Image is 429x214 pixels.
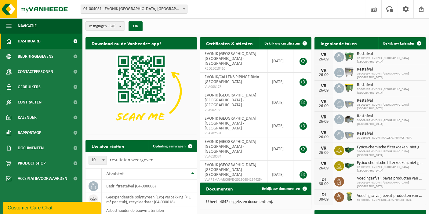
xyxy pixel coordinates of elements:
div: DI [318,177,330,182]
div: 26-09 [318,151,330,155]
div: DI [318,193,330,198]
td: [DATE] [267,114,293,137]
span: VLA702581 [205,131,263,136]
span: Gebruikers [18,79,41,95]
div: VR [318,84,330,89]
img: WB-0140-HPE-GN-50 [344,191,354,202]
div: 26-09 [318,57,330,62]
div: VR [318,99,330,104]
span: Navigatie [18,18,37,34]
span: 10-986906 - EVONIK/CALLENS PIPINGFIRMA [357,198,423,202]
span: VLAREMA-ARCHIVE-20130604154425-01-004031 [205,177,263,187]
h2: Certificaten & attesten [200,37,259,49]
span: 02-009197 - EVONIK [GEOGRAPHIC_DATA] [GEOGRAPHIC_DATA] [357,150,423,157]
span: Contracten [18,95,42,110]
div: 30-09 [318,182,330,186]
span: Fysico-chemische filterkoeken, niet gevaarlijk [357,145,423,150]
span: VLA902186 [205,108,263,113]
span: EVONIK [GEOGRAPHIC_DATA] [GEOGRAPHIC_DATA] - [GEOGRAPHIC_DATA] [205,116,256,131]
div: VR [318,130,330,135]
span: 02-009197 - EVONIK [GEOGRAPHIC_DATA] [GEOGRAPHIC_DATA] [357,119,423,126]
div: 26-09 [318,89,330,93]
div: 30-09 [318,198,330,202]
span: 01-004031 - EVONIK ANTWERPEN NV - ANTWERPEN [81,5,187,13]
div: 26-09 [318,166,330,171]
td: [DATE] [267,73,293,91]
span: Bedrijfsgegevens [18,49,53,64]
span: EVONIK [GEOGRAPHIC_DATA] [GEOGRAPHIC_DATA] - [GEOGRAPHIC_DATA] [205,163,256,177]
span: Voedingsafval, bevat producten van dierlijke oorsprong, onverpakt, categorie 3 [357,194,423,198]
span: EVONIK [GEOGRAPHIC_DATA] [GEOGRAPHIC_DATA] - [GEOGRAPHIC_DATA] [205,52,256,66]
td: [DATE] [267,137,293,161]
h2: Download nu de Vanheede+ app! [85,37,167,49]
span: Fysico-chemische filterkoeken, niet gevaarlijk [357,161,423,165]
span: 02-009197 - EVONIK [GEOGRAPHIC_DATA] [GEOGRAPHIC_DATA] [357,88,423,95]
span: 10 [89,156,107,165]
div: VR [318,146,330,151]
a: Ophaling aanvragen [148,140,196,152]
img: WB-1100-GAL-GY-04 [344,67,354,77]
span: Kalender [18,110,37,125]
span: Bekijk uw certificaten [264,42,300,45]
span: VLA610374 [205,154,263,159]
div: 26-09 [318,104,330,108]
iframe: chat widget [3,201,102,214]
span: Bekijk uw kalender [383,42,415,45]
span: Rapportage [18,125,41,140]
img: WB-2500-GAL-GY-01 [344,129,354,140]
span: 02-009197 - EVONIK [GEOGRAPHIC_DATA] [GEOGRAPHIC_DATA] [357,72,423,79]
td: bedrijfsrestafval (04-000008) [102,180,197,193]
span: Contactpersonen [18,64,53,79]
span: EVONIK [GEOGRAPHIC_DATA] [GEOGRAPHIC_DATA] - [GEOGRAPHIC_DATA] [205,93,256,107]
a: Bekijk uw certificaten [260,37,311,49]
h2: Ingeplande taken [314,37,363,49]
div: 26-09 [318,120,330,124]
span: 02-009197 - EVONIK [GEOGRAPHIC_DATA] [GEOGRAPHIC_DATA] [357,165,423,173]
button: OK [129,21,143,31]
div: 26-09 [318,135,330,140]
td: [DATE] [267,49,293,73]
td: [DATE] [267,91,293,114]
a: Bekijk uw kalender [378,37,425,49]
a: Bekijk uw documenten [257,183,311,195]
div: VR [318,115,330,120]
span: 02-009197 - EVONIK [GEOGRAPHIC_DATA] [GEOGRAPHIC_DATA] [357,181,423,188]
span: Restafval [357,83,423,88]
span: Documenten [18,140,44,156]
img: WB-2500-GAL-GY-01 [344,98,354,108]
span: 10-986906 - EVONIK/CALLENS PIPINGFIRMA [357,136,412,140]
h2: Documenten [200,183,239,194]
img: WB-5000-GAL-GY-01 [344,114,354,124]
span: Restafval [357,114,423,119]
span: Dashboard [18,34,41,49]
span: 01-004031 - EVONIK ANTWERPEN NV - ANTWERPEN [81,5,187,14]
span: 02-009197 - EVONIK [GEOGRAPHIC_DATA] [GEOGRAPHIC_DATA] [357,56,423,64]
span: RED25010410 [205,66,263,71]
span: Restafval [357,52,423,56]
div: 26-09 [318,73,330,77]
div: VR [318,53,330,57]
h2: Uw afvalstoffen [85,140,130,152]
button: Vestigingen(6/6) [85,21,125,31]
span: Bekijk uw documenten [262,187,300,191]
label: resultaten weergeven [110,158,153,162]
img: HK-XS-16-GN-00 [344,145,354,155]
span: Acceptatievoorwaarden [18,171,67,186]
span: 02-009197 - EVONIK [GEOGRAPHIC_DATA] [GEOGRAPHIC_DATA] [357,103,423,111]
span: Vestigingen [89,22,117,31]
img: WB-1100-HPE-GN-50 [344,82,354,93]
img: WB-0660-HPE-GN-01 [344,51,354,62]
span: Product Shop [18,156,45,171]
span: Voedingsafval, bevat producten van dierlijke oorsprong, onverpakt, categorie 3 [357,176,423,181]
img: HK-XS-16-GN-00 [344,160,354,171]
span: Afvalstof [106,172,124,176]
img: Download de VHEPlus App [85,49,197,133]
span: Restafval [357,98,423,103]
span: Ophaling aanvragen [153,144,186,148]
div: VR [318,68,330,73]
count: (6/6) [108,24,117,28]
span: VLA903178 [205,85,263,89]
div: VR [318,161,330,166]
